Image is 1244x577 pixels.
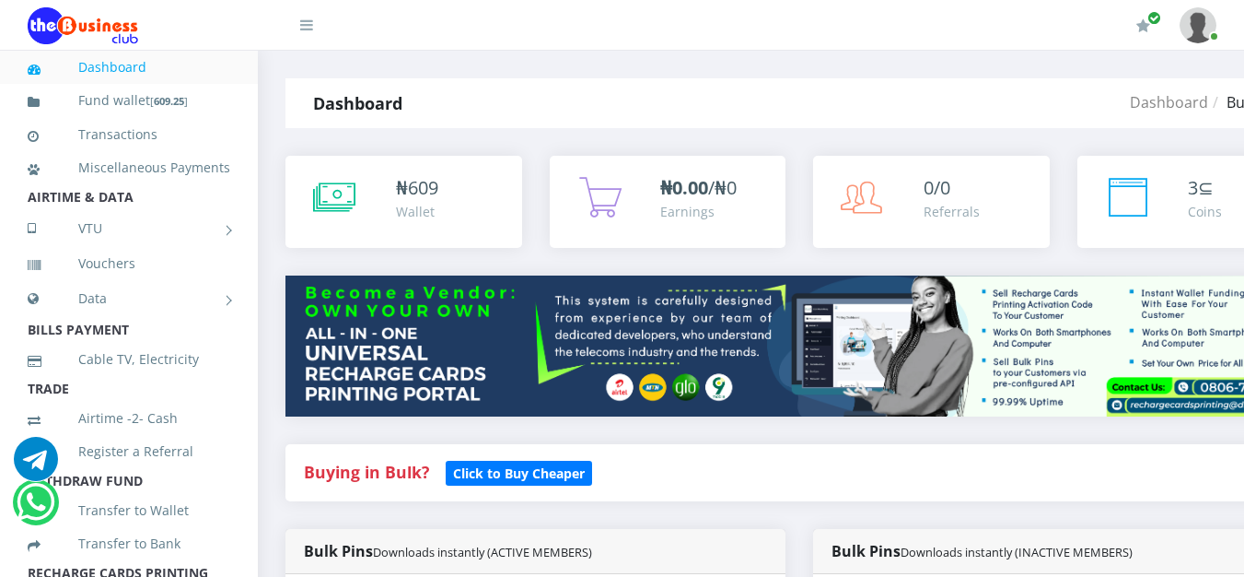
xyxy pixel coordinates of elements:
[28,206,230,252] a: VTU
[924,202,980,221] div: Referrals
[28,147,230,189] a: Miscellaneous Payments
[901,544,1133,560] small: Downloads instantly (INACTIVE MEMBERS)
[408,175,438,200] span: 609
[1147,11,1161,25] span: Renew/Upgrade Subscription
[28,7,138,44] img: Logo
[28,276,230,322] a: Data
[1136,18,1150,33] i: Renew/Upgrade Subscription
[154,94,184,108] b: 609.25
[396,174,438,202] div: ₦
[28,242,230,285] a: Vouchers
[1188,202,1222,221] div: Coins
[660,175,737,200] span: /₦0
[660,202,737,221] div: Earnings
[28,79,230,123] a: Fund wallet[609.25]
[28,489,230,532] a: Transfer to Wallet
[17,494,54,524] a: Chat for support
[1180,7,1216,43] img: User
[313,92,402,114] strong: Dashboard
[150,94,188,108] small: [ ]
[28,113,230,156] a: Transactions
[550,156,786,248] a: ₦0.00/₦0 Earnings
[28,338,230,381] a: Cable TV, Electricity
[453,465,585,482] b: Click to Buy Cheaper
[28,397,230,440] a: Airtime -2- Cash
[304,541,592,561] strong: Bulk Pins
[28,46,230,88] a: Dashboard
[14,451,58,481] a: Chat for support
[1188,174,1222,202] div: ⊆
[373,544,592,560] small: Downloads instantly (ACTIVE MEMBERS)
[1188,175,1198,200] span: 3
[1130,92,1208,112] a: Dashboard
[304,461,429,483] strong: Buying in Bulk?
[924,175,950,200] span: 0/0
[446,461,592,483] a: Click to Buy Cheaper
[660,175,708,200] b: ₦0.00
[28,430,230,473] a: Register a Referral
[285,156,522,248] a: ₦609 Wallet
[28,523,230,565] a: Transfer to Bank
[813,156,1050,248] a: 0/0 Referrals
[831,541,1133,561] strong: Bulk Pins
[396,202,438,221] div: Wallet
